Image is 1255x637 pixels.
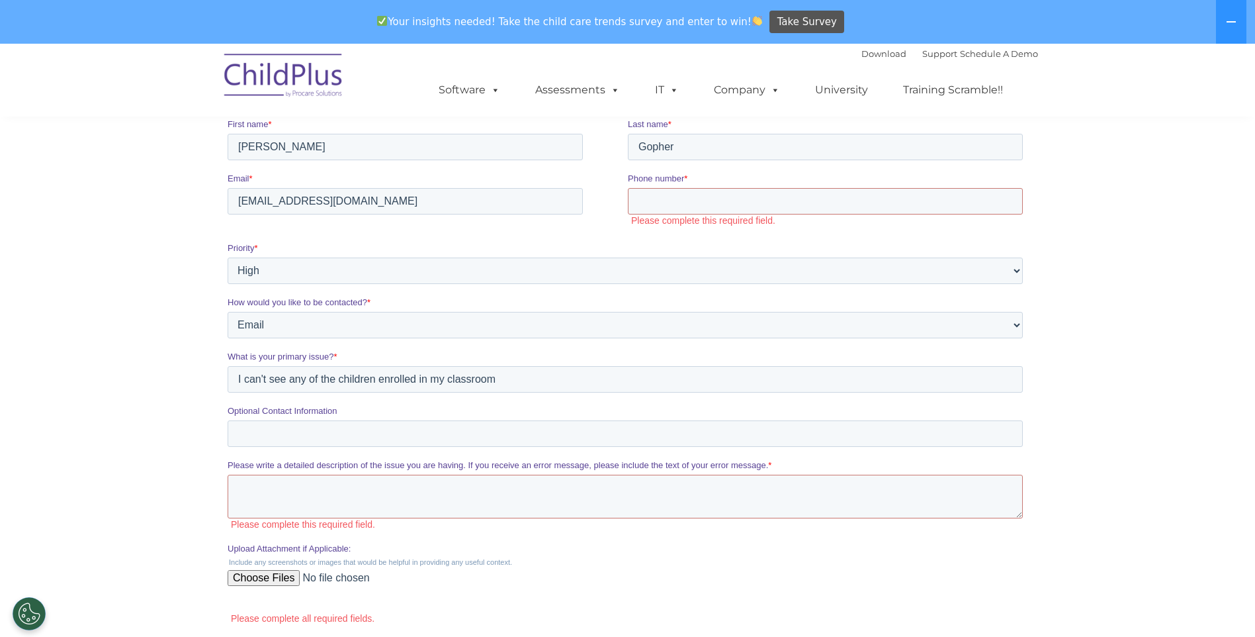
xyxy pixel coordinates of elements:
[701,77,793,103] a: Company
[960,48,1038,59] a: Schedule A Demo
[861,48,906,59] a: Download
[3,570,801,582] label: Please complete all required fields.
[3,476,801,488] label: Please complete this required field.
[400,131,456,141] span: Phone number
[769,11,844,34] a: Take Survey
[890,77,1016,103] a: Training Scramble!!
[922,48,957,59] a: Support
[218,44,350,111] img: ChildPlus by Procare Solutions
[777,11,837,34] span: Take Survey
[13,597,46,630] button: Cookies Settings
[372,9,768,34] span: Your insights needed! Take the child care trends survey and enter to win!
[642,77,692,103] a: IT
[404,172,801,184] label: Please complete this required field.
[752,16,762,26] img: 👏
[425,77,513,103] a: Software
[861,48,1038,59] font: |
[400,77,441,87] span: Last name
[377,16,387,26] img: ✅
[522,77,633,103] a: Assessments
[802,77,881,103] a: University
